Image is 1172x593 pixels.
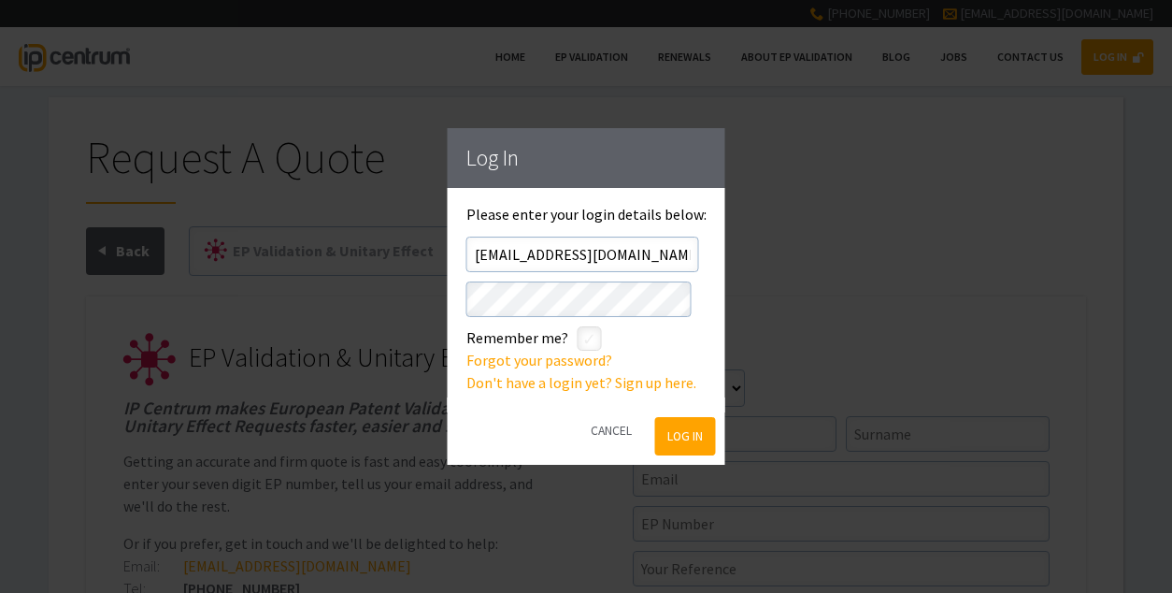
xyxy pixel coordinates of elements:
a: Forgot your password? [466,351,612,369]
div: Please enter your login details below: [466,207,707,394]
button: Cancel [578,408,644,456]
label: Remember me? [466,326,568,349]
a: Don't have a login yet? Sign up here. [466,373,696,392]
label: styled-checkbox [578,326,602,351]
input: Email [466,237,699,272]
h1: Log In [466,147,707,169]
button: Log In [654,417,715,456]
